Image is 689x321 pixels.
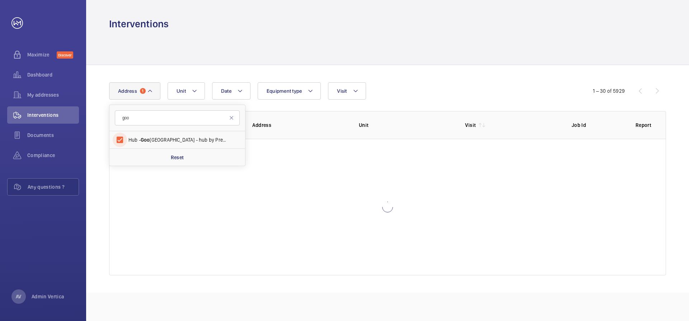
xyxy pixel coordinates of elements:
span: Interventions [27,111,79,119]
button: Visit [328,82,366,100]
button: Date [212,82,250,100]
p: Reset [171,154,184,161]
span: 1 [140,88,146,94]
span: Compliance [27,152,79,159]
span: Maximize [27,51,57,58]
span: Equipment type [267,88,302,94]
span: Dashboard [27,71,79,78]
p: Unit [359,121,454,129]
span: Discover [57,51,73,59]
h1: Interventions [109,17,169,31]
p: Admin Vertica [32,293,64,300]
span: Visit [337,88,347,94]
p: Report [636,121,651,129]
p: Visit [465,121,476,129]
p: Address [252,121,347,129]
p: AV [16,293,21,300]
p: Job Id [572,121,624,129]
span: Any questions ? [28,183,79,191]
span: Date [221,88,231,94]
span: Address [118,88,137,94]
button: Unit [168,82,205,100]
button: Address1 [109,82,160,100]
span: My addresses [27,91,79,98]
button: Equipment type [258,82,321,100]
span: Unit [177,88,186,94]
div: 1 – 30 of 5929 [593,87,625,95]
span: Documents [27,132,79,139]
span: Hub - [GEOGRAPHIC_DATA] - hub by Premier Inn [GEOGRAPHIC_DATA] [STREET_ADDRESS] [128,136,227,143]
span: Goo [141,137,150,143]
input: Search by address [115,110,240,125]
